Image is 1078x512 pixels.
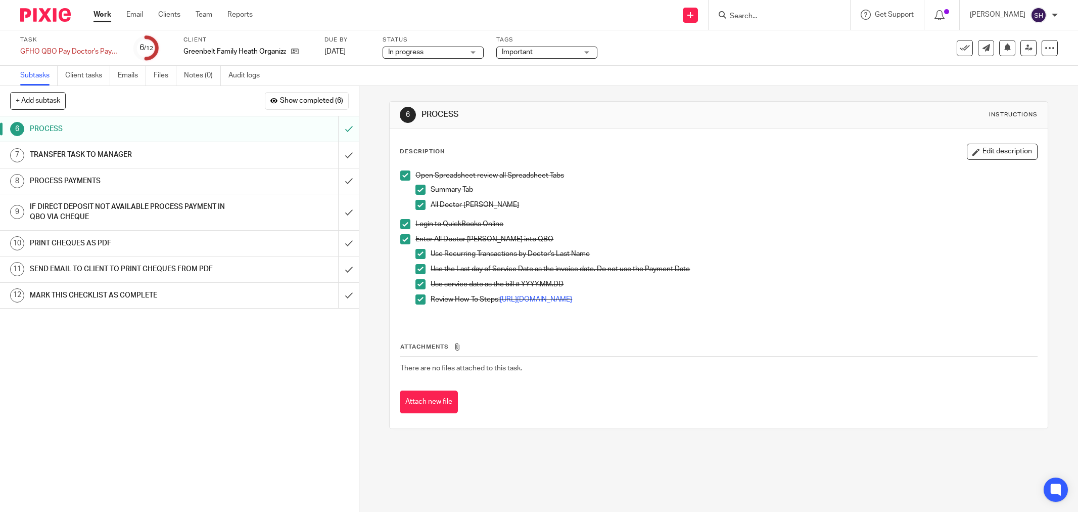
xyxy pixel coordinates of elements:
[158,10,180,20] a: Clients
[970,10,1025,20] p: [PERSON_NAME]
[154,66,176,86] a: Files
[729,12,820,21] input: Search
[431,249,1037,259] p: Use Recurring Transactions by Doctor's Last Name
[431,264,1037,274] p: Use the Last day of Service Date as the invoice date. Do not use the Payment Date
[431,294,1037,305] p: Review How-To Steps:
[30,174,229,189] h1: PROCESS PAYMENTS
[126,10,143,20] a: Email
[400,391,458,413] button: Attach new file
[383,36,484,44] label: Status
[10,122,24,136] div: 6
[20,47,121,57] div: GFHO QBO Pay Doctor&#39;s Payments by Telpay
[265,92,349,109] button: Show completed (6)
[183,47,286,57] p: Greenbelt Family Heath Organization
[989,111,1038,119] div: Instructions
[10,236,24,250] div: 10
[30,121,229,137] h1: PROCESS
[400,365,522,372] span: There are no files attached to this task.
[30,199,229,225] h1: IF DIRECT DEPOSIT NOT AVAILABLE PROCESS PAYMENT IN QBO VIA CHEQUE
[65,66,110,86] a: Client tasks
[415,219,1037,229] p: Login to QuickBooks Online
[1030,7,1047,23] img: svg%3E
[388,49,424,56] span: In progress
[227,10,253,20] a: Reports
[400,344,449,350] span: Attachments
[875,11,914,18] span: Get Support
[431,279,1037,289] p: Use service date as the bill # YYYY.MM.DD
[10,148,24,162] div: 7
[228,66,267,86] a: Audit logs
[400,107,416,123] div: 6
[500,296,572,303] a: [URL][DOMAIN_NAME]
[20,47,121,57] div: GFHO QBO Pay Doctor's Payments by Telpay
[967,144,1038,160] button: Edit description
[324,36,370,44] label: Due by
[10,288,24,303] div: 12
[10,174,24,188] div: 8
[415,234,1037,244] p: Enter All Doctor [PERSON_NAME] into QBO
[144,46,153,51] small: /12
[496,36,597,44] label: Tags
[139,42,153,54] div: 6
[20,66,58,86] a: Subtasks
[431,200,1037,210] p: All Doctor [PERSON_NAME]
[184,66,221,86] a: Notes (0)
[421,109,740,120] h1: PROCESS
[30,236,229,251] h1: PRINT CHEQUES AS PDF
[118,66,146,86] a: Emails
[30,147,229,162] h1: TRANSFER TASK TO MANAGER
[30,288,229,303] h1: MARK THIS CHECKLIST AS COMPLETE
[93,10,111,20] a: Work
[415,170,1037,181] p: Open Spreadsheet review all Spreadsheet Tabs
[30,262,229,277] h1: SEND EMAIL TO CLIENT TO PRINT CHEQUES FROM PDF
[10,92,66,109] button: + Add subtask
[196,10,212,20] a: Team
[280,97,343,105] span: Show completed (6)
[20,36,121,44] label: Task
[10,262,24,276] div: 11
[400,148,445,156] p: Description
[324,48,346,55] span: [DATE]
[502,49,533,56] span: Important
[183,36,312,44] label: Client
[20,8,71,22] img: Pixie
[431,185,1037,195] p: Summary Tab
[10,205,24,219] div: 9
